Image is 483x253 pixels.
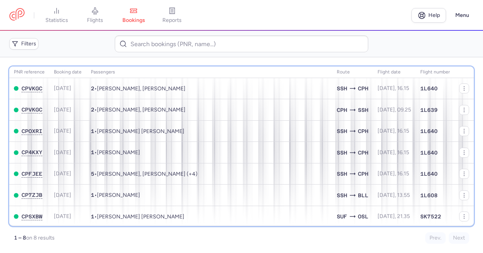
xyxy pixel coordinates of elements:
[22,128,42,135] button: CPOXRI
[416,67,455,78] th: Flight number
[54,213,71,220] span: [DATE]
[26,235,55,241] span: on 8 results
[358,170,368,178] span: CPH
[153,7,191,24] a: reports
[22,192,42,198] button: CP7ZJB
[9,38,38,50] button: Filters
[97,171,197,177] span: Maya SAFLO, Rania ZAGHAL, Mohamad SAFLO, Ahmad SAFLO, Haya SAFLO, Yousr SAFLO
[378,213,410,220] span: [DATE], 21.35
[22,192,42,198] span: CP7ZJB
[337,148,347,157] span: SSH
[378,128,409,134] span: [DATE], 16.15
[358,212,368,221] span: OSL
[91,192,94,198] span: 1
[91,85,186,92] span: •
[358,148,368,157] span: CPH
[54,107,71,113] span: [DATE]
[358,127,368,135] span: CPH
[91,85,94,92] span: 2
[91,213,94,220] span: 1
[337,170,347,178] span: SSH
[37,7,76,24] a: statistics
[378,85,409,92] span: [DATE], 16.15
[378,170,409,177] span: [DATE], 16.15
[91,128,184,135] span: •
[54,149,71,156] span: [DATE]
[420,191,438,199] span: 1L608
[54,128,71,134] span: [DATE]
[420,213,441,220] span: SK7522
[358,84,368,93] span: CPH
[332,67,373,78] th: Route
[91,192,140,198] span: •
[86,67,332,78] th: Passengers
[21,41,36,47] span: Filters
[373,67,416,78] th: flight date
[87,17,103,24] span: flights
[97,85,186,92] span: Tine BJOERN, Jesper NOERUM
[337,106,347,114] span: CPH
[91,171,94,177] span: 5
[97,192,140,198] span: Mohammed IBRAHIM
[428,12,440,18] span: Help
[91,128,94,134] span: 1
[9,8,25,22] a: CitizenPlane red outlined logo
[449,232,469,244] button: Next
[54,192,71,198] span: [DATE]
[378,149,409,156] span: [DATE], 16.15
[420,149,438,156] span: 1L640
[115,35,368,52] input: Search bookings (PNR, name...)
[97,213,184,220] span: Sebastian Hans Erik SANDBERG
[337,212,347,221] span: SUF
[420,106,438,114] span: 1L639
[97,107,186,113] span: Tine BJOERN, Jesper NOERUM
[91,107,186,113] span: •
[91,149,140,156] span: •
[22,107,42,113] button: CPVKGC
[91,171,197,177] span: •
[420,85,438,92] span: 1L640
[45,17,68,24] span: statistics
[9,67,49,78] th: PNR reference
[425,232,446,244] button: Prev.
[337,84,347,93] span: SSH
[451,8,474,23] button: Menu
[76,7,114,24] a: flights
[162,17,182,24] span: reports
[122,17,145,24] span: bookings
[358,191,368,200] span: BLL
[22,149,42,156] button: CP4KXY
[97,128,184,135] span: Ahmed Mohamed Ibrahim ALMAS
[22,171,42,177] span: CPFJEE
[97,149,140,156] span: Kayed ABDULRAZEK
[420,170,438,178] span: 1L640
[49,67,86,78] th: Booking date
[22,128,42,134] span: CPOXRI
[54,85,71,92] span: [DATE]
[378,192,410,198] span: [DATE], 13.55
[91,213,184,220] span: •
[22,171,42,177] button: CPFJEE
[337,191,347,200] span: SSH
[411,8,446,23] a: Help
[22,213,42,220] button: CPSXBW
[114,7,153,24] a: bookings
[22,85,42,92] button: CPVKGC
[337,127,347,135] span: SSH
[91,107,94,113] span: 2
[91,149,94,155] span: 1
[358,106,368,114] span: SSH
[54,170,71,177] span: [DATE]
[378,107,411,113] span: [DATE], 09.25
[14,235,26,241] strong: 1 – 8
[420,127,438,135] span: 1L640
